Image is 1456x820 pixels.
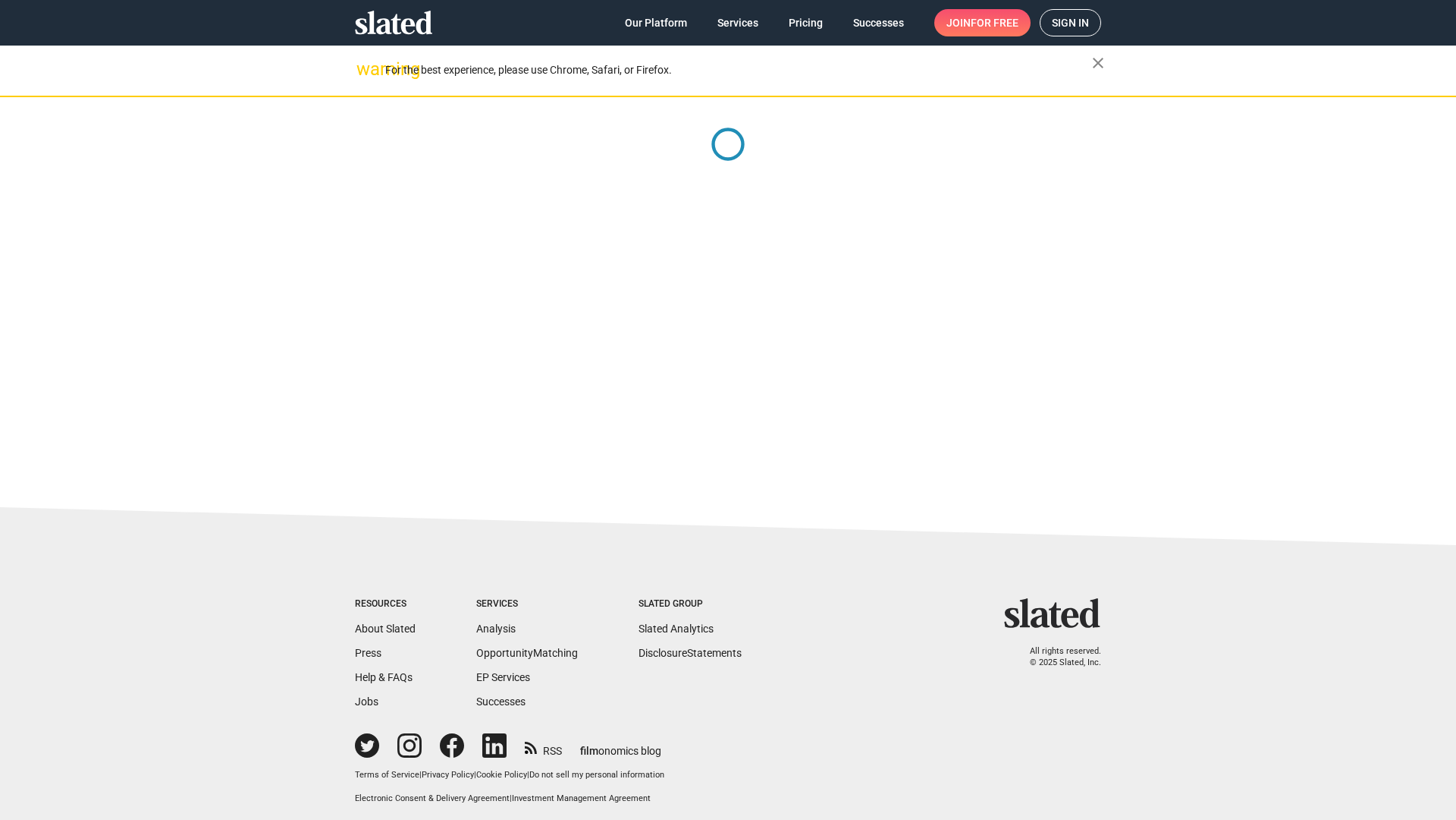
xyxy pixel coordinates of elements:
[476,647,578,659] a: OpportunityMatching
[777,9,835,36] a: Pricing
[613,9,699,36] a: Our Platform
[934,9,1031,36] a: Joinfor free
[385,60,1092,80] div: For the best experience, please use Chrome, Safari, or Firefox.
[512,793,651,803] a: Investment Management Agreement
[355,671,413,683] a: Help & FAQs
[355,647,381,659] a: Press
[1052,10,1089,36] span: Sign in
[1014,646,1101,668] p: All rights reserved. © 2025 Slated, Inc.
[527,770,529,780] span: |
[356,60,375,78] mat-icon: warning
[639,647,742,659] a: DisclosureStatements
[639,598,742,610] div: Slated Group
[580,745,598,757] span: film
[841,9,916,36] a: Successes
[419,770,422,780] span: |
[853,9,904,36] span: Successes
[355,598,416,610] div: Resources
[510,793,512,803] span: |
[355,770,419,780] a: Terms of Service
[1089,54,1107,72] mat-icon: close
[625,9,687,36] span: Our Platform
[1040,9,1101,36] a: Sign in
[529,770,664,781] button: Do not sell my personal information
[525,735,562,758] a: RSS
[580,732,661,758] a: filmonomics blog
[474,770,476,780] span: |
[789,9,823,36] span: Pricing
[476,770,527,780] a: Cookie Policy
[476,623,516,635] a: Analysis
[422,770,474,780] a: Privacy Policy
[946,9,1018,36] span: Join
[355,695,378,708] a: Jobs
[717,9,758,36] span: Services
[476,671,530,683] a: EP Services
[476,598,578,610] div: Services
[355,793,510,803] a: Electronic Consent & Delivery Agreement
[476,695,526,708] a: Successes
[705,9,770,36] a: Services
[355,623,416,635] a: About Slated
[971,9,1018,36] span: for free
[639,623,714,635] a: Slated Analytics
